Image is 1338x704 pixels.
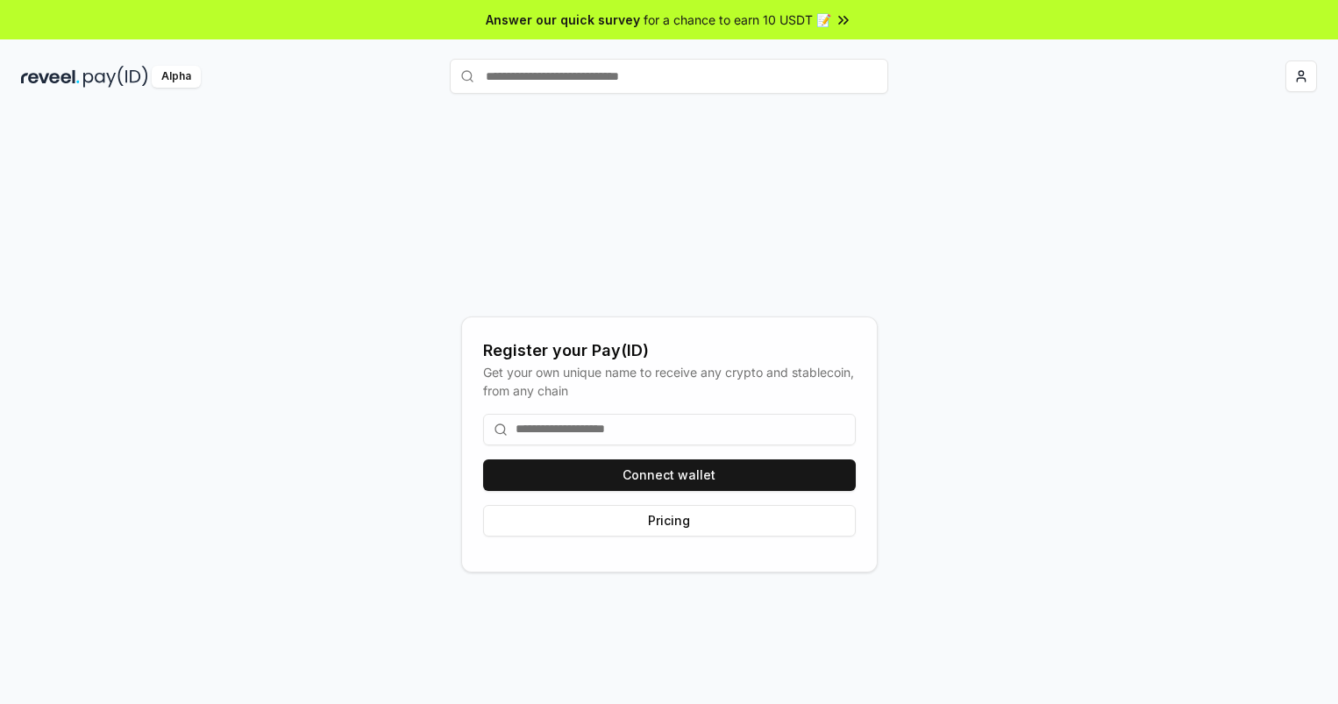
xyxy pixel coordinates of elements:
button: Pricing [483,505,856,537]
span: for a chance to earn 10 USDT 📝 [644,11,831,29]
div: Alpha [152,66,201,88]
button: Connect wallet [483,459,856,491]
img: reveel_dark [21,66,80,88]
span: Answer our quick survey [486,11,640,29]
img: pay_id [83,66,148,88]
div: Register your Pay(ID) [483,338,856,363]
div: Get your own unique name to receive any crypto and stablecoin, from any chain [483,363,856,400]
